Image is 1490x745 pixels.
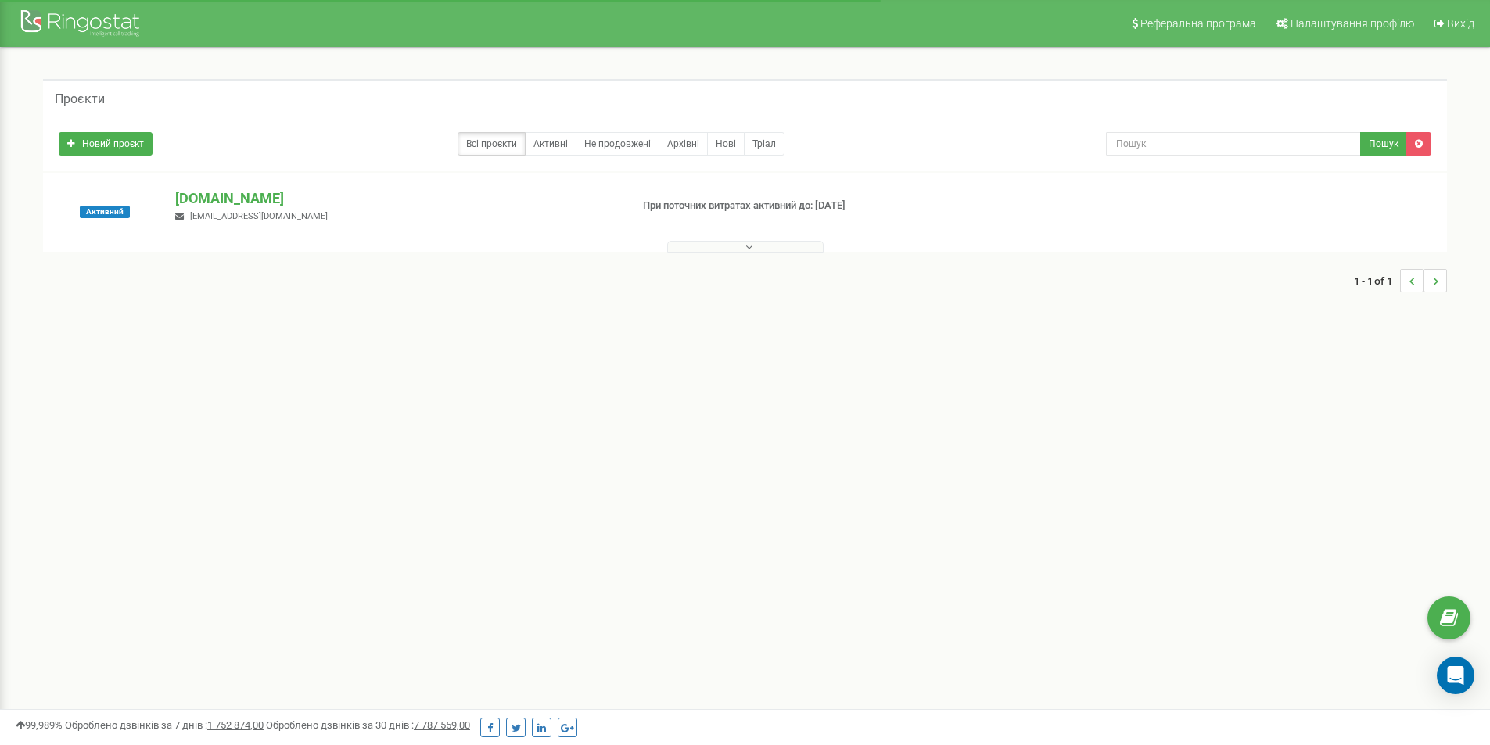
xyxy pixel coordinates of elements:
div: Open Intercom Messenger [1437,657,1474,694]
span: Активний [80,206,130,218]
p: [DOMAIN_NAME] [175,188,617,209]
a: Нові [707,132,745,156]
u: 7 787 559,00 [414,719,470,731]
span: Налаштування профілю [1291,17,1414,30]
a: Всі проєкти [458,132,526,156]
span: Оброблено дзвінків за 7 днів : [65,719,264,731]
input: Пошук [1106,132,1361,156]
nav: ... [1354,253,1447,308]
a: Новий проєкт [59,132,153,156]
button: Пошук [1360,132,1407,156]
span: Оброблено дзвінків за 30 днів : [266,719,470,731]
a: Активні [525,132,576,156]
u: 1 752 874,00 [207,719,264,731]
a: Архівні [659,132,708,156]
span: [EMAIL_ADDRESS][DOMAIN_NAME] [190,211,328,221]
a: Тріал [744,132,784,156]
span: Вихід [1447,17,1474,30]
span: Реферальна програма [1140,17,1256,30]
span: 99,989% [16,719,63,731]
h5: Проєкти [55,92,105,106]
span: 1 - 1 of 1 [1354,269,1400,292]
p: При поточних витратах активний до: [DATE] [643,199,968,213]
a: Не продовжені [576,132,659,156]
